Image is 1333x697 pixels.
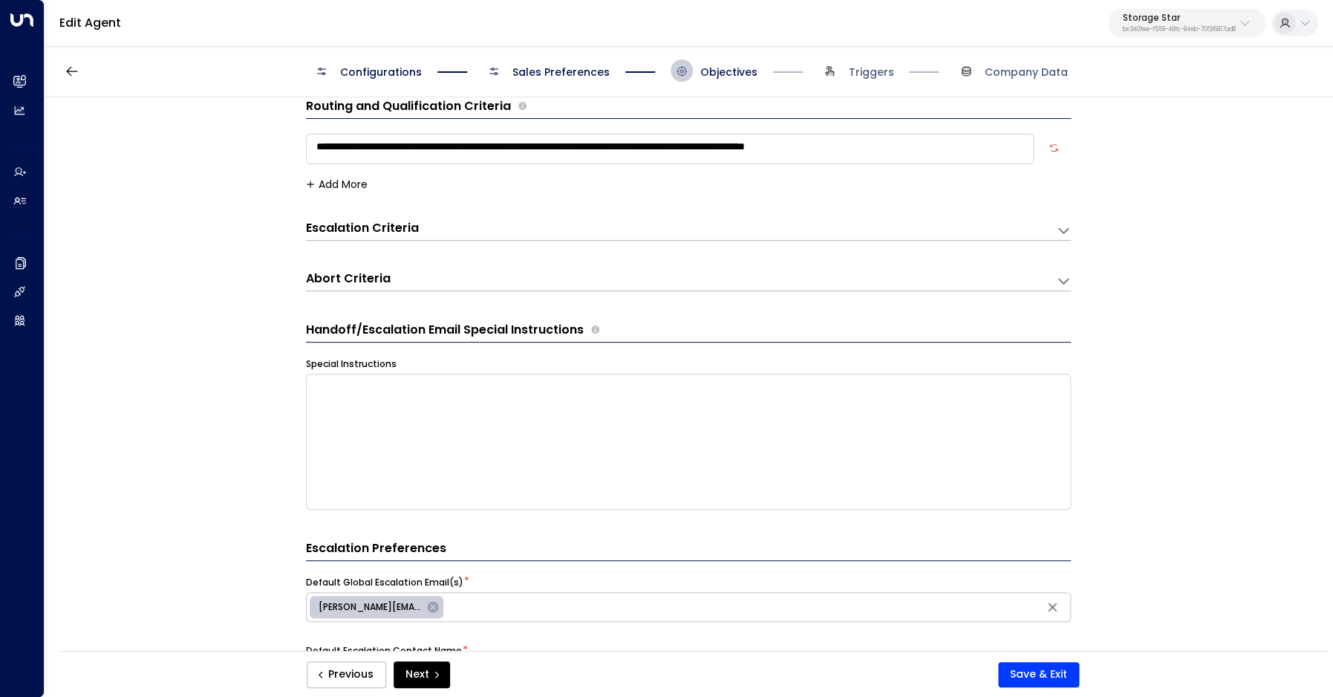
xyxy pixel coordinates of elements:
span: Configurations [340,65,422,80]
h3: Routing and Qualification Criteria [306,97,511,115]
span: Company Data [985,65,1068,80]
label: Default Global Escalation Email(s) [306,576,463,589]
p: Storage Star [1123,13,1236,22]
button: Clear [1041,596,1063,618]
h3: Escalation Preferences [306,539,1071,561]
div: [PERSON_NAME][EMAIL_ADDRESS][DOMAIN_NAME] [310,596,443,618]
h3: Handoff/Escalation Email Special Instructions [306,321,584,339]
p: bc340fee-f559-48fc-84eb-70f3f6817ad8 [1123,27,1236,33]
span: Objectives [700,65,757,80]
span: Sales Preferences [512,65,610,80]
a: Edit Agent [59,14,121,31]
div: Abort CriteriaDefine the scenarios in which the AI agent should abort or terminate the conversati... [306,270,1071,291]
button: Next [394,661,450,688]
span: Provide any specific instructions for the content of handoff or escalation emails. These notes gu... [591,321,599,339]
h3: Escalation Criteria [306,220,419,237]
span: Define the criteria the agent uses to determine whether a lead is qualified for further actions l... [518,97,527,115]
label: Default Escalation Contact Name [306,644,462,658]
button: Save & Exit [998,662,1079,687]
button: Previous [307,661,386,688]
button: Add More [306,178,368,190]
span: Triggers [848,65,893,80]
label: Special Instructions [306,357,397,371]
h3: Abort Criteria [306,270,391,288]
span: [PERSON_NAME][EMAIL_ADDRESS][DOMAIN_NAME] [310,600,431,614]
div: Escalation CriteriaDefine the scenarios in which the AI agent should escalate the conversation to... [306,220,1071,241]
button: Storage Starbc340fee-f559-48fc-84eb-70f3f6817ad8 [1108,9,1265,37]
